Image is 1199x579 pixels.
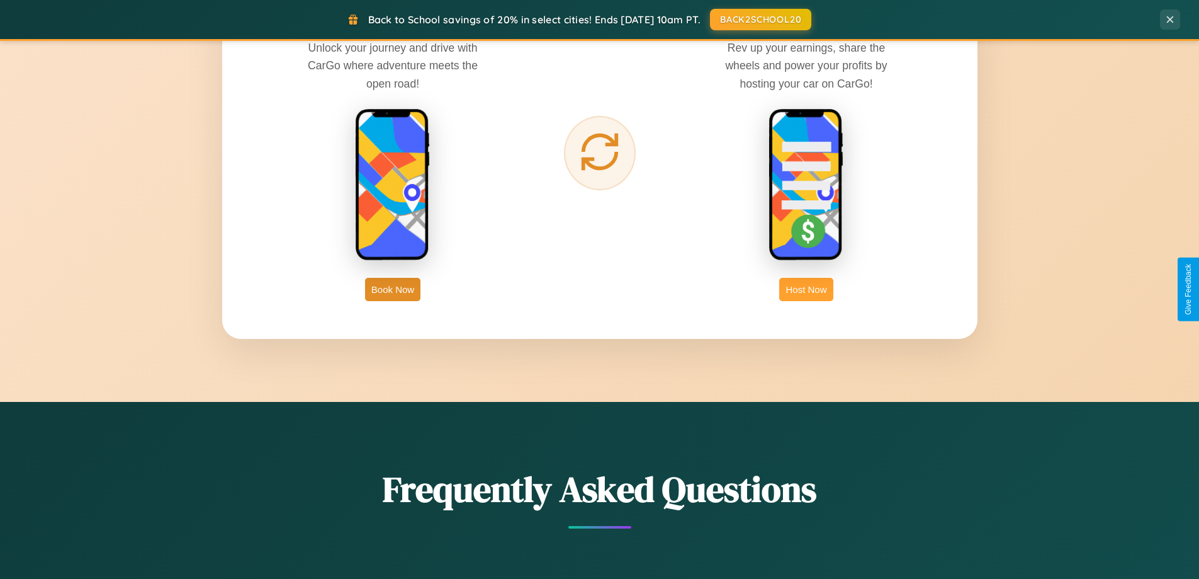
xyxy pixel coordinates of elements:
img: rent phone [355,108,431,262]
h2: Frequently Asked Questions [222,465,977,513]
span: Back to School savings of 20% in select cities! Ends [DATE] 10am PT. [368,13,701,26]
button: Book Now [365,278,420,301]
img: host phone [768,108,844,262]
div: Give Feedback [1184,264,1193,315]
button: BACK2SCHOOL20 [710,9,811,30]
p: Unlock your journey and drive with CarGo where adventure meets the open road! [298,39,487,92]
p: Rev up your earnings, share the wheels and power your profits by hosting your car on CarGo! [712,39,901,92]
button: Host Now [779,278,833,301]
